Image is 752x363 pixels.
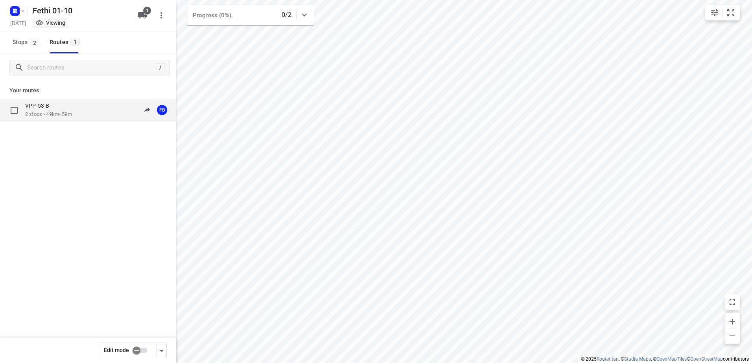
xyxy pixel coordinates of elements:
[624,356,651,362] a: Stadia Maps
[50,37,82,47] div: Routes
[723,5,739,20] button: Fit zoom
[186,5,314,25] div: Progress (0%)0/2
[27,62,156,74] input: Search routes
[156,63,165,72] div: /
[597,356,619,362] a: Routetitan
[690,356,723,362] a: OpenStreetMap
[6,103,22,118] span: Select
[35,19,65,27] div: You are currently in view mode. To make any changes, go to edit project.
[25,102,54,109] p: VPP-53-B
[282,10,291,20] p: 0/2
[135,7,150,23] button: 1
[656,356,687,362] a: OpenMapTiles
[25,111,72,118] p: 2 stops • 49km • 59m
[13,37,42,47] span: Stops
[581,356,749,362] li: © 2025 , © , © © contributors
[9,86,167,95] p: Your routes
[30,38,39,46] span: 2
[104,347,129,353] span: Edit mode
[139,102,155,118] button: Send to driver
[143,7,151,15] span: 1
[153,7,169,23] button: More
[157,345,166,355] div: Driver app settings
[70,38,80,46] span: 1
[705,5,740,20] div: small contained button group
[707,5,723,20] button: Map settings
[193,12,231,19] span: Progress (0%)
